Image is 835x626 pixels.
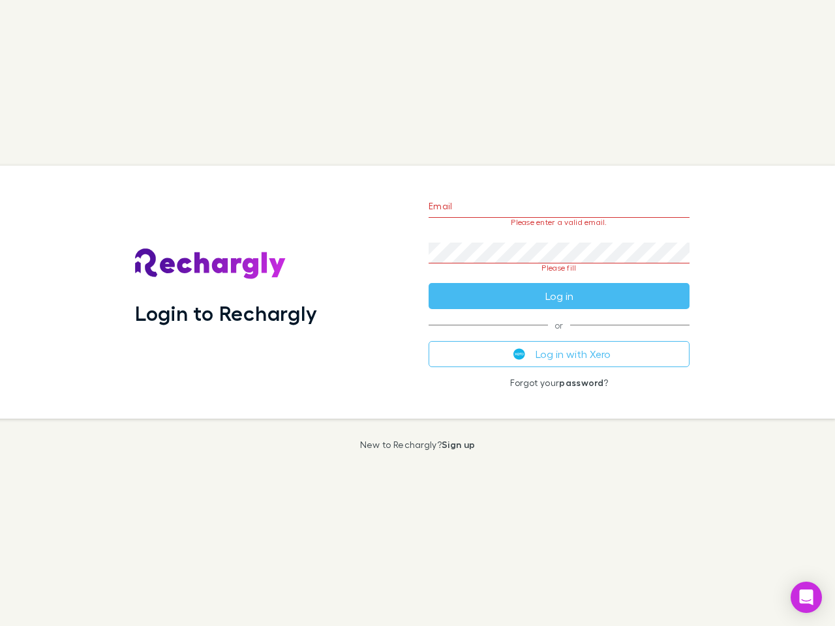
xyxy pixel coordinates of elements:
a: password [559,377,603,388]
img: Rechargly's Logo [135,248,286,280]
p: Please fill [429,263,690,273]
p: New to Rechargly? [360,440,476,450]
p: Please enter a valid email. [429,218,690,227]
button: Log in with Xero [429,341,690,367]
button: Log in [429,283,690,309]
p: Forgot your ? [429,378,690,388]
a: Sign up [442,439,475,450]
div: Open Intercom Messenger [791,582,822,613]
img: Xero's logo [513,348,525,360]
h1: Login to Rechargly [135,301,317,325]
